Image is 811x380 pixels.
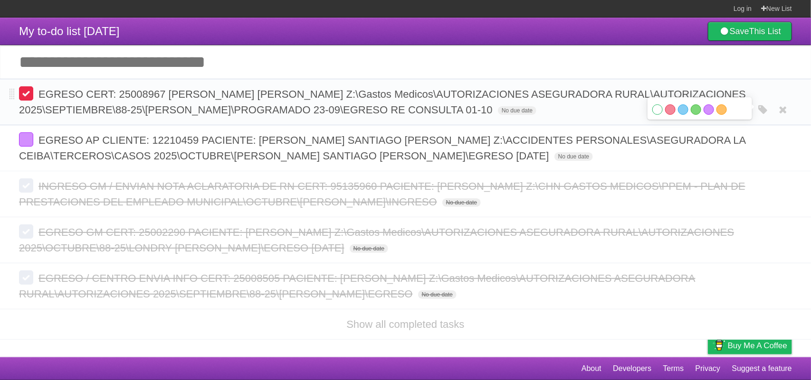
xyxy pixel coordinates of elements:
[19,224,33,239] label: Done
[652,104,663,115] label: White
[713,337,725,353] img: Buy me a coffee
[19,180,745,208] span: INGRESO GM / ENVIAN NOTA ACLARATORIA DE RN CERT: 95135960 PACIENTE: [PERSON_NAME] Z:\CHN GASTOS M...
[19,178,33,193] label: Done
[749,27,781,36] b: This List
[708,337,792,354] a: Buy me a coffee
[708,22,792,41] a: SaveThis List
[704,104,714,115] label: Purple
[346,318,464,330] a: Show all completed tasks
[442,198,481,207] span: No due date
[418,290,457,299] span: No due date
[732,360,792,378] a: Suggest a feature
[691,104,701,115] label: Green
[554,152,593,161] span: No due date
[19,270,33,285] label: Done
[665,104,676,115] label: Red
[19,272,696,300] span: EGRESO / CENTRO ENVIA INFO CERT: 25008505 PACIENTE: [PERSON_NAME] Z:\Gastos Medicos\AUTORIZACIONE...
[498,106,536,115] span: No due date
[19,134,745,162] span: EGRESO AP CLIENTE: 12210459 PACIENTE: [PERSON_NAME] SANTIAGO [PERSON_NAME] Z:\ACCIDENTES PERSONAL...
[19,25,120,37] span: My to-do list [DATE]
[716,104,727,115] label: Orange
[613,360,651,378] a: Developers
[728,337,787,354] span: Buy me a coffee
[350,244,388,253] span: No due date
[19,88,746,116] span: EGRESO CERT: 25008967 [PERSON_NAME] [PERSON_NAME] Z:\Gastos Medicos\AUTORIZACIONES ASEGURADORA RU...
[582,360,601,378] a: About
[663,360,684,378] a: Terms
[678,104,688,115] label: Blue
[696,360,720,378] a: Privacy
[19,132,33,147] label: Done
[19,86,33,101] label: Done
[19,226,734,254] span: EGRESO GM CERT: 25002290 PACIENTE: [PERSON_NAME] Z:\Gastos Medicos\AUTORIZACIONES ASEGURADORA RUR...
